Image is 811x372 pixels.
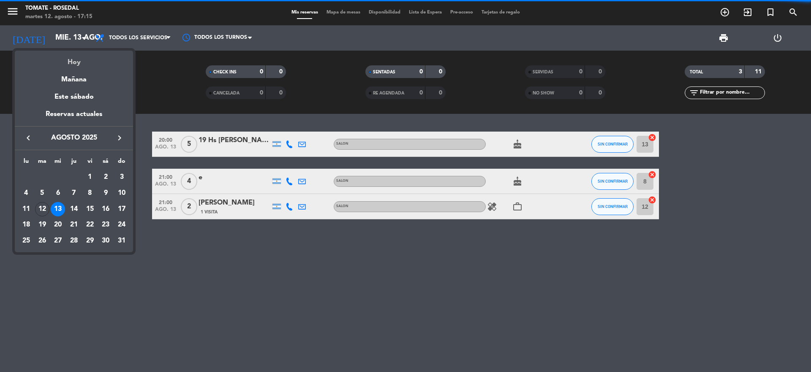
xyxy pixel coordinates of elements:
[98,233,114,249] td: 30 de agosto de 2025
[66,185,82,201] td: 7 de agosto de 2025
[82,217,98,233] td: 22 de agosto de 2025
[50,185,66,201] td: 6 de agosto de 2025
[67,202,81,216] div: 14
[82,233,98,249] td: 29 de agosto de 2025
[114,233,130,249] td: 31 de agosto de 2025
[23,133,33,143] i: keyboard_arrow_left
[67,218,81,232] div: 21
[15,68,133,85] div: Mañana
[114,156,130,170] th: domingo
[34,233,50,249] td: 26 de agosto de 2025
[83,170,97,184] div: 1
[98,218,113,232] div: 23
[18,156,34,170] th: lunes
[18,185,34,201] td: 4 de agosto de 2025
[51,234,65,248] div: 27
[98,201,114,217] td: 16 de agosto de 2025
[67,234,81,248] div: 28
[83,218,97,232] div: 22
[114,133,125,143] i: keyboard_arrow_right
[50,156,66,170] th: miércoles
[15,85,133,109] div: Este sábado
[98,202,113,216] div: 16
[114,234,129,248] div: 31
[36,132,112,143] span: agosto 2025
[51,218,65,232] div: 20
[35,186,49,200] div: 5
[34,201,50,217] td: 12 de agosto de 2025
[83,186,97,200] div: 8
[114,217,130,233] td: 24 de agosto de 2025
[18,233,34,249] td: 25 de agosto de 2025
[15,51,133,68] div: Hoy
[18,201,34,217] td: 11 de agosto de 2025
[21,132,36,143] button: keyboard_arrow_left
[50,217,66,233] td: 20 de agosto de 2025
[66,156,82,170] th: jueves
[114,202,129,216] div: 17
[83,234,97,248] div: 29
[35,218,49,232] div: 19
[114,186,129,200] div: 10
[50,201,66,217] td: 13 de agosto de 2025
[98,185,114,201] td: 9 de agosto de 2025
[19,202,33,216] div: 11
[98,169,114,185] td: 2 de agosto de 2025
[35,234,49,248] div: 26
[98,234,113,248] div: 30
[98,217,114,233] td: 23 de agosto de 2025
[82,201,98,217] td: 15 de agosto de 2025
[66,201,82,217] td: 14 de agosto de 2025
[51,186,65,200] div: 6
[82,169,98,185] td: 1 de agosto de 2025
[51,202,65,216] div: 13
[112,132,127,143] button: keyboard_arrow_right
[15,109,133,126] div: Reservas actuales
[35,202,49,216] div: 12
[82,156,98,170] th: viernes
[18,169,82,185] td: AGO.
[18,217,34,233] td: 18 de agosto de 2025
[50,233,66,249] td: 27 de agosto de 2025
[114,201,130,217] td: 17 de agosto de 2025
[66,217,82,233] td: 21 de agosto de 2025
[98,170,113,184] div: 2
[82,185,98,201] td: 8 de agosto de 2025
[98,156,114,170] th: sábado
[114,218,129,232] div: 24
[67,186,81,200] div: 7
[34,156,50,170] th: martes
[66,233,82,249] td: 28 de agosto de 2025
[19,186,33,200] div: 4
[83,202,97,216] div: 15
[114,169,130,185] td: 3 de agosto de 2025
[34,185,50,201] td: 5 de agosto de 2025
[114,185,130,201] td: 10 de agosto de 2025
[114,170,129,184] div: 3
[19,218,33,232] div: 18
[34,217,50,233] td: 19 de agosto de 2025
[19,234,33,248] div: 25
[98,186,113,200] div: 9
